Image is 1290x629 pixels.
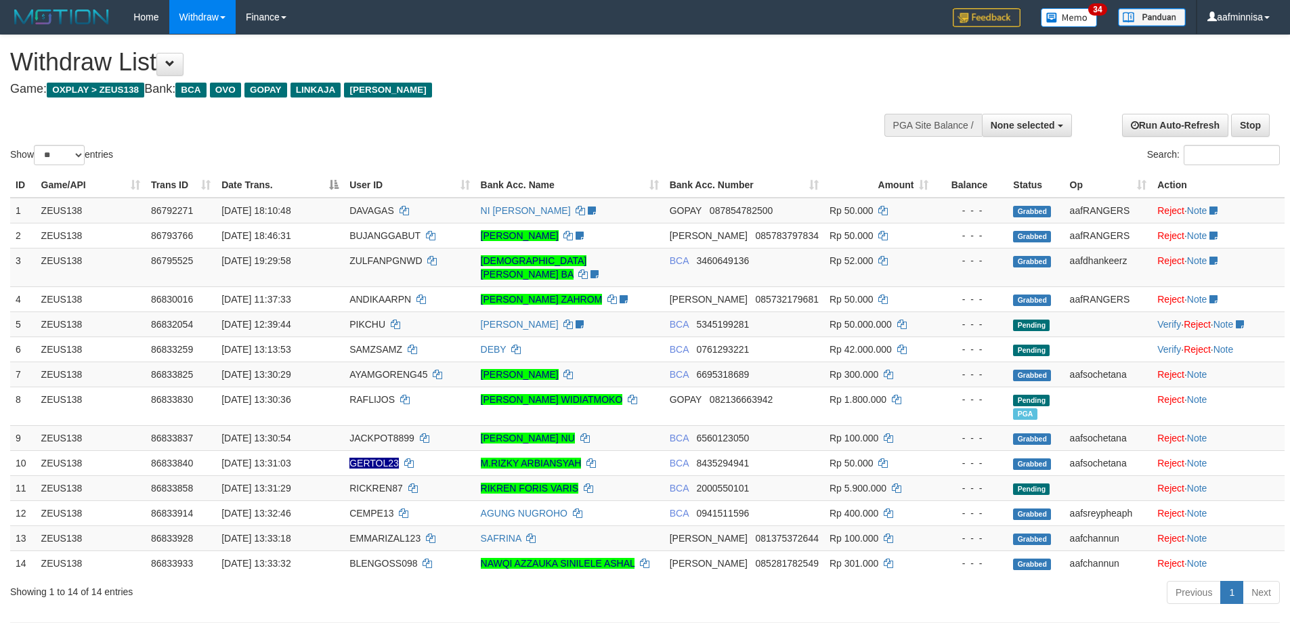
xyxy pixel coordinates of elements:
[481,205,571,216] a: NI [PERSON_NAME]
[939,204,1002,217] div: - - -
[349,230,421,241] span: BUJANGGABUT
[1041,8,1098,27] img: Button%20Memo.svg
[349,483,403,494] span: RICKREN87
[151,394,193,405] span: 86833830
[670,294,748,305] span: [PERSON_NAME]
[344,83,431,97] span: [PERSON_NAME]
[10,198,36,223] td: 1
[1184,344,1211,355] a: Reject
[1187,533,1207,544] a: Note
[1013,433,1051,445] span: Grabbed
[481,458,582,469] a: M.RIZKY ARBIANSYAH
[939,532,1002,545] div: - - -
[830,230,874,241] span: Rp 50.000
[830,558,878,569] span: Rp 301.000
[151,508,193,519] span: 86833914
[481,230,559,241] a: [PERSON_NAME]
[349,319,385,330] span: PIKCHU
[10,387,36,425] td: 8
[670,458,689,469] span: BCA
[10,248,36,286] td: 3
[1213,344,1234,355] a: Note
[664,173,824,198] th: Bank Acc. Number: activate to sort column ascending
[291,83,341,97] span: LINKAJA
[481,255,587,280] a: [DEMOGRAPHIC_DATA][PERSON_NAME] BA
[1065,500,1153,525] td: aafsreypheaph
[349,205,394,216] span: DAVAGAS
[1013,408,1037,420] span: Marked by aafnoeunsreypich
[10,425,36,450] td: 9
[1118,8,1186,26] img: panduan.png
[221,319,291,330] span: [DATE] 12:39:44
[1013,206,1051,217] span: Grabbed
[1157,508,1184,519] a: Reject
[1122,114,1228,137] a: Run Auto-Refresh
[10,311,36,337] td: 5
[10,83,846,96] h4: Game: Bank:
[1157,558,1184,569] a: Reject
[221,433,291,443] span: [DATE] 13:30:54
[344,173,475,198] th: User ID: activate to sort column ascending
[10,500,36,525] td: 12
[670,433,689,443] span: BCA
[36,362,146,387] td: ZEUS138
[1013,458,1051,470] span: Grabbed
[349,558,417,569] span: BLENGOSS098
[670,369,689,380] span: BCA
[10,145,113,165] label: Show entries
[1187,508,1207,519] a: Note
[475,173,664,198] th: Bank Acc. Name: activate to sort column ascending
[1187,230,1207,241] a: Note
[1167,581,1221,604] a: Previous
[670,558,748,569] span: [PERSON_NAME]
[10,450,36,475] td: 10
[1013,483,1050,495] span: Pending
[670,205,702,216] span: GOPAY
[151,344,193,355] span: 86833259
[1065,286,1153,311] td: aafRANGERS
[1065,248,1153,286] td: aafdhankeerz
[1065,173,1153,198] th: Op: activate to sort column ascending
[982,114,1072,137] button: None selected
[756,230,819,241] span: Copy 085783797834 to clipboard
[151,319,193,330] span: 86832054
[36,500,146,525] td: ZEUS138
[151,558,193,569] span: 86833933
[349,344,402,355] span: SAMZSAMZ
[1187,369,1207,380] a: Note
[830,433,878,443] span: Rp 100.000
[696,483,749,494] span: Copy 2000550101 to clipboard
[210,83,241,97] span: OVO
[696,369,749,380] span: Copy 6695318689 to clipboard
[710,205,773,216] span: Copy 087854782500 to clipboard
[939,393,1002,406] div: - - -
[349,508,393,519] span: CEMPE13
[756,294,819,305] span: Copy 085732179681 to clipboard
[670,255,689,266] span: BCA
[1187,433,1207,443] a: Note
[481,533,521,544] a: SAFRINA
[349,433,414,443] span: JACKPOT8899
[830,483,886,494] span: Rp 5.900.000
[1152,337,1285,362] td: · ·
[481,558,635,569] a: NAWQI AZZAUKA SINILELE ASHAL
[10,223,36,248] td: 2
[1157,319,1181,330] a: Verify
[939,557,1002,570] div: - - -
[1065,550,1153,576] td: aafchannun
[1157,369,1184,380] a: Reject
[1187,294,1207,305] a: Note
[221,294,291,305] span: [DATE] 11:37:33
[175,83,206,97] span: BCA
[36,450,146,475] td: ZEUS138
[10,337,36,362] td: 6
[1187,558,1207,569] a: Note
[1184,145,1280,165] input: Search:
[10,550,36,576] td: 14
[1157,394,1184,405] a: Reject
[830,369,878,380] span: Rp 300.000
[1013,256,1051,267] span: Grabbed
[1013,231,1051,242] span: Grabbed
[1157,294,1184,305] a: Reject
[36,248,146,286] td: ZEUS138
